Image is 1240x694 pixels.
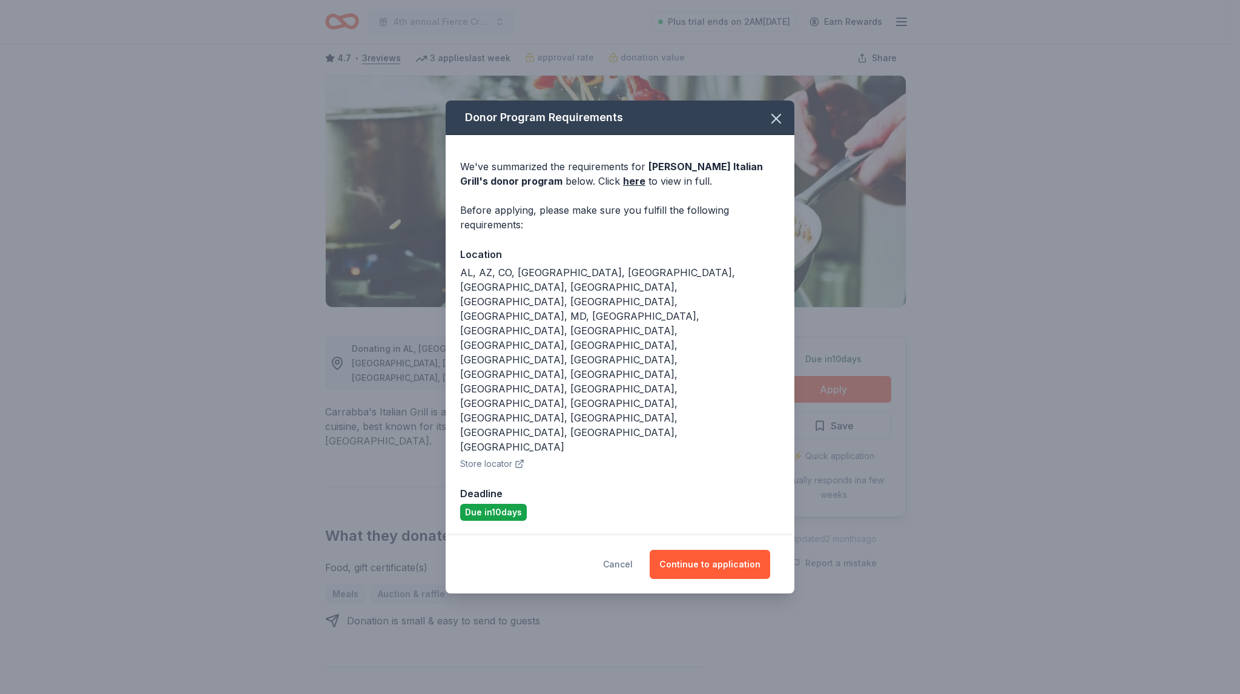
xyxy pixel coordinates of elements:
button: Continue to application [650,550,770,579]
div: Before applying, please make sure you fulfill the following requirements: [460,203,780,232]
div: Due in 10 days [460,504,527,521]
button: Cancel [603,550,633,579]
div: Deadline [460,486,780,501]
div: AL, AZ, CO, [GEOGRAPHIC_DATA], [GEOGRAPHIC_DATA], [GEOGRAPHIC_DATA], [GEOGRAPHIC_DATA], [GEOGRAPH... [460,265,780,454]
a: here [623,174,645,188]
div: Donor Program Requirements [446,101,794,135]
div: Location [460,246,780,262]
div: We've summarized the requirements for below. Click to view in full. [460,159,780,188]
button: Store locator [460,457,524,471]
